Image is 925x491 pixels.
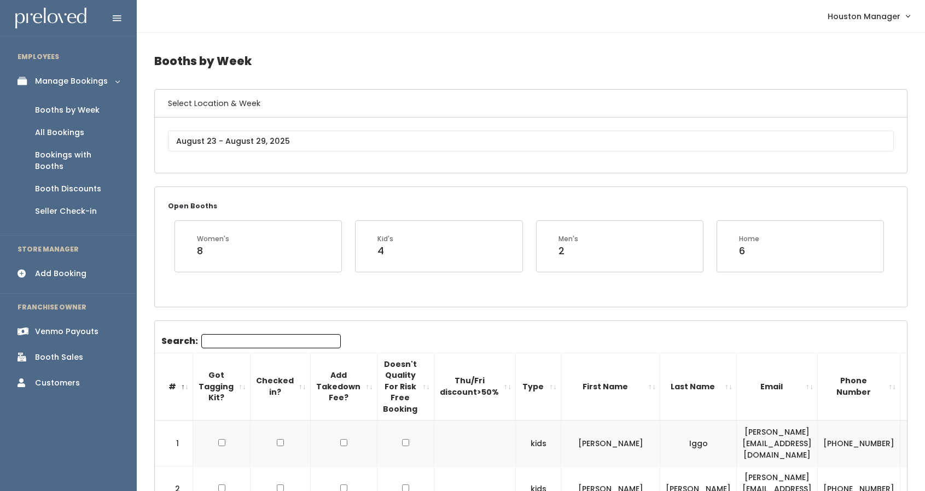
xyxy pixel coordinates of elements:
td: kids [516,420,561,466]
div: Home [739,234,759,244]
td: 1 [155,420,193,466]
div: Booth Discounts [35,183,101,195]
input: Search: [201,334,341,348]
img: preloved logo [15,8,86,29]
div: Manage Bookings [35,75,108,87]
div: Men's [559,234,578,244]
th: Thu/Fri discount&gt;50%: activate to sort column ascending [434,353,516,420]
th: Type: activate to sort column ascending [516,353,561,420]
th: Doesn't Quality For Risk Free Booking : activate to sort column ascending [377,353,434,420]
th: First Name: activate to sort column ascending [561,353,660,420]
input: August 23 - August 29, 2025 [168,131,894,151]
th: Phone Number: activate to sort column ascending [818,353,900,420]
h4: Booths by Week [154,46,907,76]
div: Seller Check-in [35,206,97,217]
th: Email: activate to sort column ascending [737,353,818,420]
th: Got Tagging Kit?: activate to sort column ascending [193,353,251,420]
th: #: activate to sort column descending [155,353,193,420]
div: 6 [739,244,759,258]
h6: Select Location & Week [155,90,907,118]
label: Search: [161,334,341,348]
small: Open Booths [168,201,217,211]
div: All Bookings [35,127,84,138]
td: [PERSON_NAME][EMAIL_ADDRESS][DOMAIN_NAME] [737,420,818,466]
td: Iggo [660,420,737,466]
td: [PERSON_NAME] [561,420,660,466]
th: Add Takedown Fee?: activate to sort column ascending [311,353,377,420]
div: Bookings with Booths [35,149,119,172]
div: Venmo Payouts [35,326,98,337]
span: Houston Manager [828,10,900,22]
div: Add Booking [35,268,86,279]
td: [PHONE_NUMBER] [818,420,900,466]
div: Booth Sales [35,352,83,363]
div: 8 [197,244,229,258]
div: 2 [559,244,578,258]
div: Booths by Week [35,104,100,116]
a: Houston Manager [817,4,921,28]
div: Women's [197,234,229,244]
th: Last Name: activate to sort column ascending [660,353,737,420]
th: Checked in?: activate to sort column ascending [251,353,311,420]
div: 4 [377,244,393,258]
div: Customers [35,377,80,389]
div: Kid's [377,234,393,244]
